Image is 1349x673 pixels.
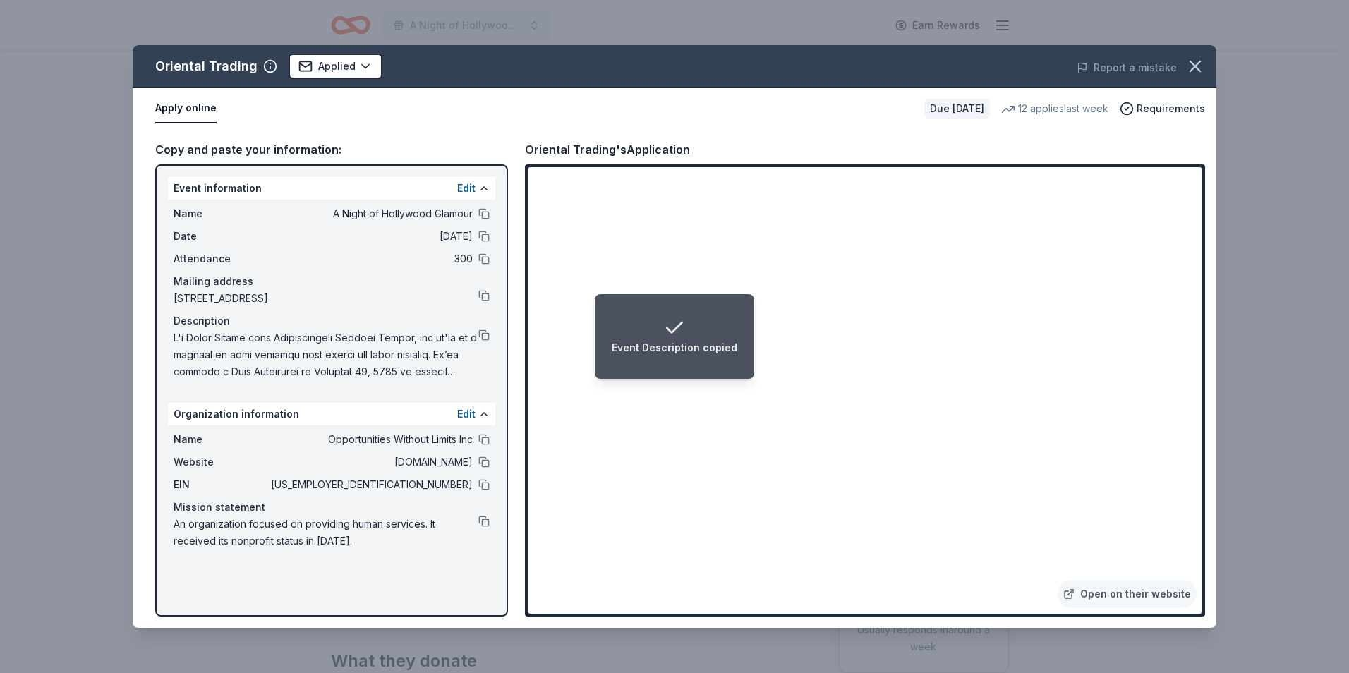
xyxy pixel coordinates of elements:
span: [DATE] [268,228,473,245]
span: Attendance [174,250,268,267]
div: Oriental Trading [155,55,258,78]
span: Name [174,431,268,448]
div: Description [174,313,490,329]
span: Requirements [1137,100,1205,117]
button: Report a mistake [1077,59,1177,76]
div: Mailing address [174,273,490,290]
span: [DOMAIN_NAME] [268,454,473,471]
div: Copy and paste your information: [155,140,508,159]
span: Opportunities Without Limits Inc [268,431,473,448]
span: Website [174,454,268,471]
div: Organization information [168,403,495,425]
div: Mission statement [174,499,490,516]
button: Edit [457,406,476,423]
button: Edit [457,180,476,197]
button: Apply online [155,94,217,123]
span: An organization focused on providing human services. It received its nonprofit status in [DATE]. [174,516,478,550]
span: Applied [318,58,356,75]
span: 300 [268,250,473,267]
div: Event information [168,177,495,200]
span: Date [174,228,268,245]
span: [STREET_ADDRESS] [174,290,478,307]
span: Name [174,205,268,222]
span: A Night of Hollywood Glamour [268,205,473,222]
span: L'i Dolor Sitame cons Adipiscingeli Seddoei Tempor, inc ut'la et d magnaal en admi veniamqu nost ... [174,329,478,380]
a: Open on their website [1058,580,1197,608]
button: Requirements [1120,100,1205,117]
div: Event Description copied [612,339,737,356]
div: 12 applies last week [1001,100,1108,117]
span: EIN [174,476,268,493]
div: Oriental Trading's Application [525,140,690,159]
button: Applied [289,54,382,79]
div: Due [DATE] [924,99,990,119]
span: [US_EMPLOYER_IDENTIFICATION_NUMBER] [268,476,473,493]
